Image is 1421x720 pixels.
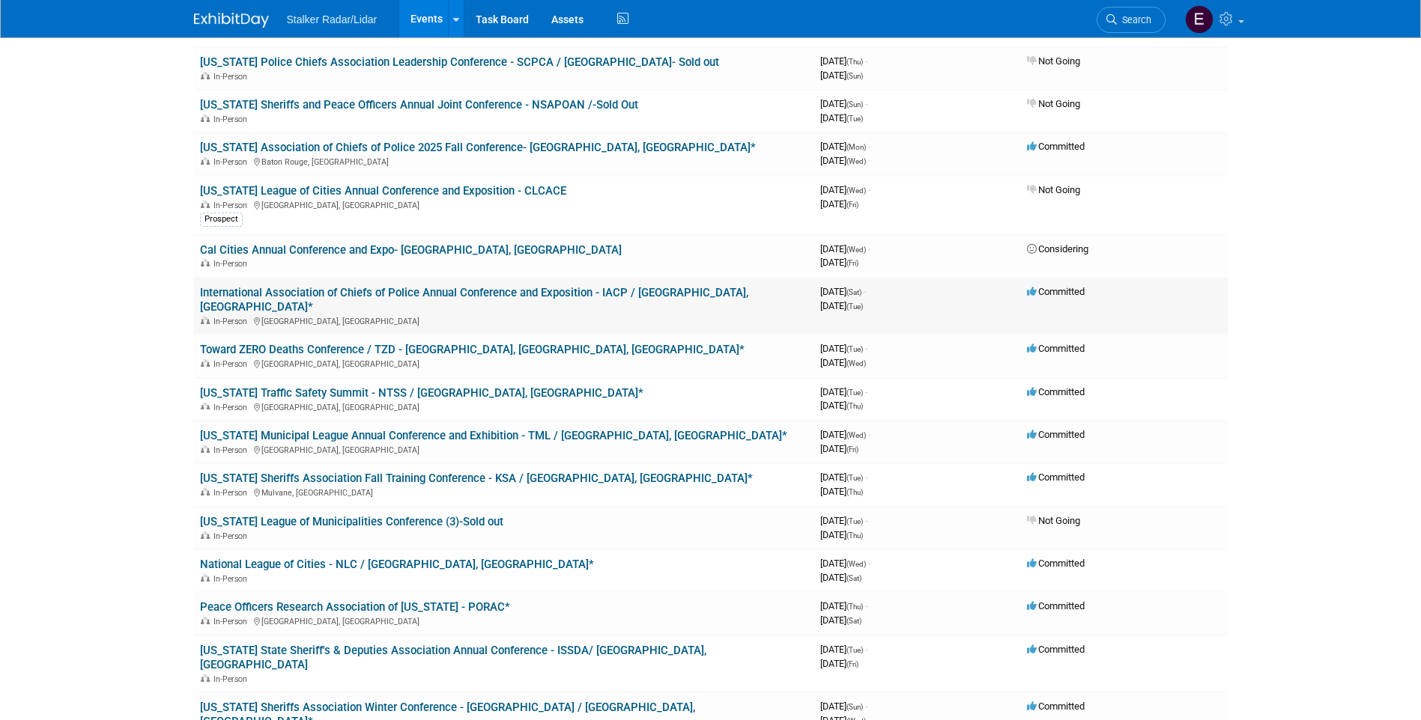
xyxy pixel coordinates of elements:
span: (Tue) [846,646,863,654]
span: [DATE] [820,386,867,397]
span: In-Person [213,531,252,541]
span: - [865,600,867,611]
span: (Fri) [846,201,858,209]
span: In-Person [213,674,252,684]
span: (Thu) [846,58,863,66]
img: Eric Zastrow [1185,5,1214,34]
span: - [865,472,867,483]
span: Committed [1027,141,1085,152]
img: In-Person Event [201,617,210,624]
span: In-Person [213,317,252,326]
a: [US_STATE] Traffic Safety Summit - NTSS / [GEOGRAPHIC_DATA], [GEOGRAPHIC_DATA]* [200,386,643,400]
a: [US_STATE] Association of Chiefs of Police 2025 Fall Conference- [GEOGRAPHIC_DATA], [GEOGRAPHIC_D... [200,141,756,154]
span: (Sun) [846,100,863,109]
span: Committed [1027,644,1085,655]
span: [DATE] [820,286,866,297]
span: (Thu) [846,402,863,410]
span: [DATE] [820,343,867,354]
span: [DATE] [820,55,867,67]
span: [DATE] [820,112,863,123]
span: (Tue) [846,517,863,525]
span: - [865,55,867,67]
span: (Sat) [846,574,861,582]
span: - [868,184,870,195]
span: [DATE] [820,98,867,109]
span: Committed [1027,343,1085,354]
span: Committed [1027,429,1085,440]
img: In-Person Event [201,403,210,410]
span: In-Person [213,617,252,626]
span: (Wed) [846,245,866,254]
a: [US_STATE] Sheriffs Association Fall Training Conference - KSA / [GEOGRAPHIC_DATA], [GEOGRAPHIC_D... [200,472,753,485]
span: (Wed) [846,560,866,568]
a: International Association of Chiefs of Police Annual Conference and Exposition - IACP / [GEOGRAPH... [200,286,748,314]
span: In-Person [213,72,252,82]
span: Not Going [1027,98,1080,109]
span: In-Person [213,445,252,455]
div: [GEOGRAPHIC_DATA], [GEOGRAPHIC_DATA] [200,198,808,210]
div: [GEOGRAPHIC_DATA], [GEOGRAPHIC_DATA] [200,314,808,326]
div: Mulvane, [GEOGRAPHIC_DATA] [200,486,808,498]
span: In-Person [213,157,252,167]
img: In-Person Event [201,201,210,208]
span: (Wed) [846,431,866,439]
span: (Sat) [846,617,861,625]
span: - [865,343,867,354]
span: [DATE] [820,614,861,626]
img: In-Person Event [201,674,210,682]
span: - [868,558,870,569]
span: - [868,429,870,440]
div: [GEOGRAPHIC_DATA], [GEOGRAPHIC_DATA] [200,357,808,369]
img: In-Person Event [201,445,210,453]
a: Cal Cities Annual Conference and Expo- [GEOGRAPHIC_DATA], [GEOGRAPHIC_DATA] [200,243,622,257]
a: [US_STATE] Municipal League Annual Conference and Exhibition - TML / [GEOGRAPHIC_DATA], [GEOGRAPH... [200,429,787,442]
div: [GEOGRAPHIC_DATA], [GEOGRAPHIC_DATA] [200,614,808,626]
span: [DATE] [820,198,858,210]
span: [DATE] [820,429,870,440]
span: [DATE] [820,529,863,540]
span: (Sun) [846,72,863,80]
img: In-Person Event [201,531,210,539]
span: (Wed) [846,157,866,165]
div: [GEOGRAPHIC_DATA], [GEOGRAPHIC_DATA] [200,443,808,455]
span: [DATE] [820,184,870,195]
span: [DATE] [820,558,870,569]
img: In-Person Event [201,259,210,266]
span: (Sat) [846,288,861,296]
span: In-Person [213,259,252,269]
a: National League of Cities - NLC / [GEOGRAPHIC_DATA], [GEOGRAPHIC_DATA]* [200,558,594,571]
img: In-Person Event [201,115,210,122]
a: Search [1097,7,1166,33]
span: Committed [1027,286,1085,297]
span: - [864,286,866,297]
span: (Tue) [846,388,863,397]
span: Not Going [1027,55,1080,67]
img: In-Person Event [201,317,210,324]
span: (Wed) [846,359,866,367]
span: Considering [1027,243,1088,254]
span: (Fri) [846,445,858,454]
span: In-Person [213,359,252,369]
span: [DATE] [820,486,863,497]
span: [DATE] [820,300,863,311]
span: [DATE] [820,443,858,454]
a: Peace Officers Research Association of [US_STATE] - PORAC* [200,600,510,614]
span: - [868,141,870,152]
span: (Tue) [846,115,863,123]
span: Committed [1027,386,1085,397]
span: [DATE] [820,472,867,483]
a: Toward ZERO Deaths Conference / TZD - [GEOGRAPHIC_DATA], [GEOGRAPHIC_DATA], [GEOGRAPHIC_DATA]* [200,343,745,356]
span: (Wed) [846,186,866,195]
img: ExhibitDay [194,13,269,28]
span: [DATE] [820,515,867,526]
span: [DATE] [820,243,870,254]
span: In-Person [213,574,252,584]
a: [US_STATE] Police Chiefs Association Leadership Conference - SCPCA / [GEOGRAPHIC_DATA]- Sold out [200,55,719,69]
span: Committed [1027,558,1085,569]
a: [US_STATE] State Sheriff's & Deputies Association Annual Conference - ISSDA/ [GEOGRAPHIC_DATA], [... [200,644,706,671]
span: [DATE] [820,141,870,152]
a: [US_STATE] Sheriffs and Peace Officers Annual Joint Conference - NSAPOAN /-Sold Out [200,98,638,112]
span: Search [1117,14,1151,25]
span: - [865,644,867,655]
a: [US_STATE] League of Cities Annual Conference and Exposition - CLCACE [200,184,566,198]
